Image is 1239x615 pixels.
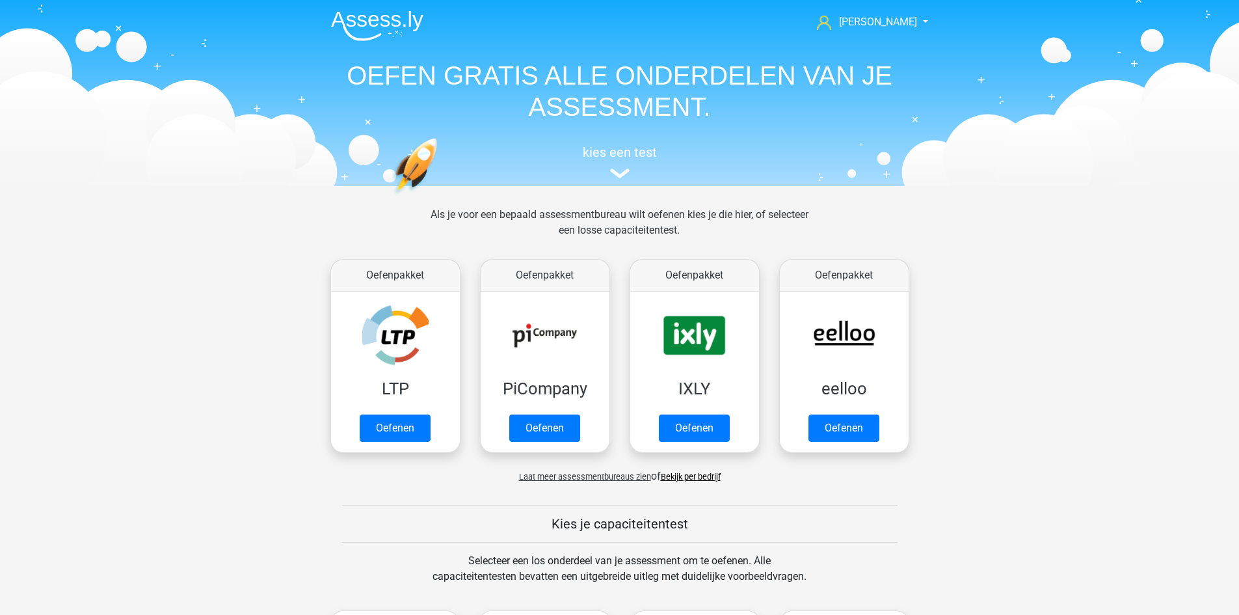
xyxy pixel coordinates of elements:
[420,207,819,254] div: Als je voor een bepaald assessmentbureau wilt oefenen kies je die hier, of selecteer een losse ca...
[610,169,630,178] img: assessment
[392,138,488,256] img: oefenen
[661,472,721,482] a: Bekijk per bedrijf
[509,415,580,442] a: Oefenen
[321,458,919,484] div: of
[808,415,879,442] a: Oefenen
[659,415,730,442] a: Oefenen
[420,553,819,600] div: Selecteer een los onderdeel van je assessment om te oefenen. Alle capaciteitentesten bevatten een...
[342,516,898,532] h5: Kies je capaciteitentest
[321,144,919,179] a: kies een test
[331,10,423,41] img: Assessly
[321,144,919,160] h5: kies een test
[812,14,918,30] a: [PERSON_NAME]
[839,16,917,28] span: [PERSON_NAME]
[321,60,919,122] h1: OEFEN GRATIS ALLE ONDERDELEN VAN JE ASSESSMENT.
[360,415,431,442] a: Oefenen
[519,472,651,482] span: Laat meer assessmentbureaus zien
